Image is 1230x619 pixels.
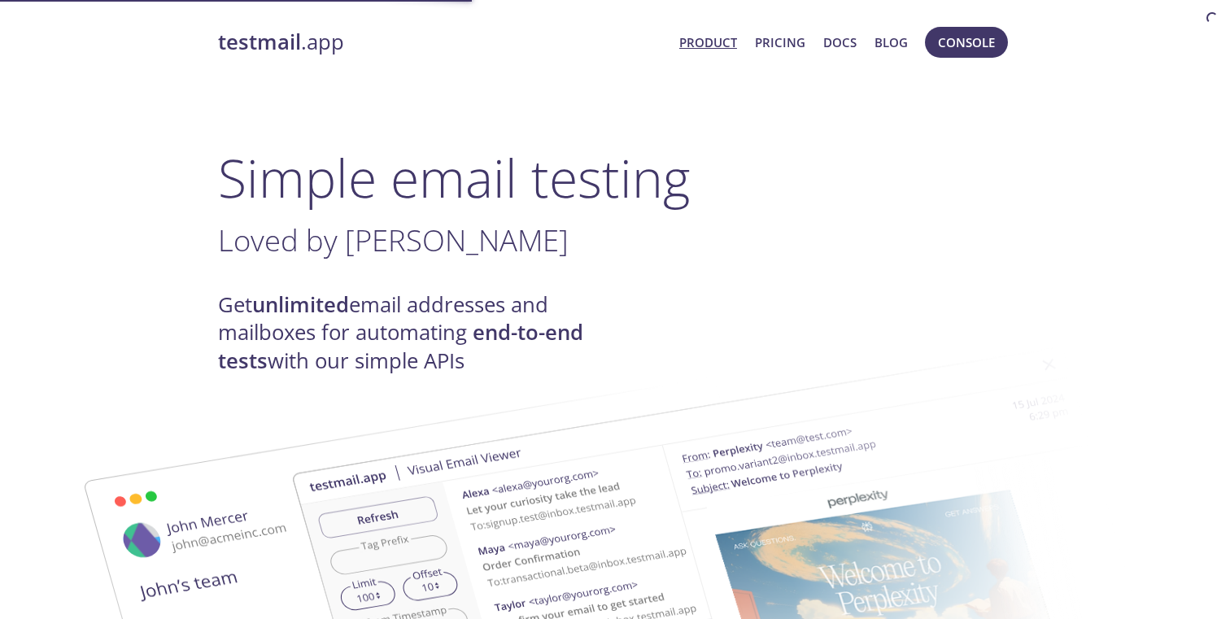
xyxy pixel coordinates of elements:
button: Console [925,27,1008,58]
strong: testmail [218,28,301,56]
a: Pricing [755,32,805,53]
a: testmail.app [218,28,666,56]
a: Blog [875,32,908,53]
a: Docs [823,32,857,53]
span: Loved by [PERSON_NAME] [218,220,569,260]
a: Product [679,32,737,53]
h1: Simple email testing [218,146,1012,209]
strong: end-to-end tests [218,318,583,374]
strong: unlimited [252,290,349,319]
span: Console [938,32,995,53]
h4: Get email addresses and mailboxes for automating with our simple APIs [218,291,615,375]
